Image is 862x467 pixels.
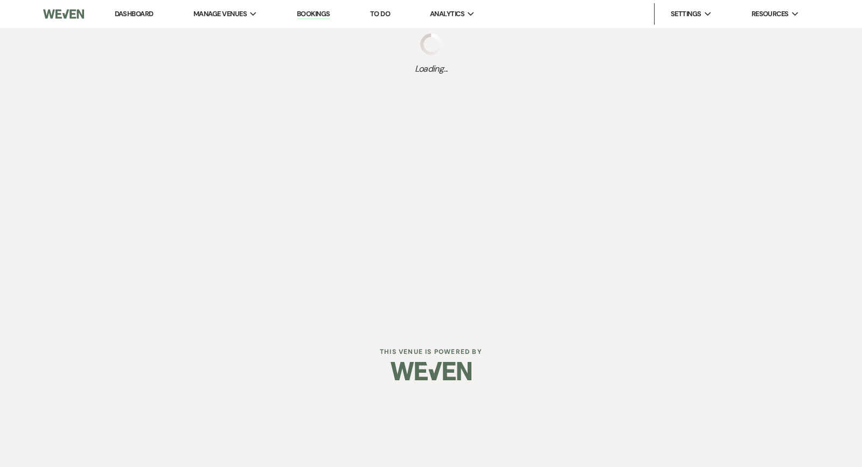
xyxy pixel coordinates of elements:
span: Analytics [430,9,464,19]
img: Weven Logo [43,3,84,25]
a: To Do [370,9,390,18]
img: Weven Logo [391,352,471,390]
a: Bookings [297,9,330,19]
img: loading spinner [420,33,442,55]
span: Resources [752,9,789,19]
span: Manage Venues [193,9,247,19]
span: Settings [671,9,701,19]
a: Dashboard [115,9,154,18]
span: Loading... [415,62,448,75]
